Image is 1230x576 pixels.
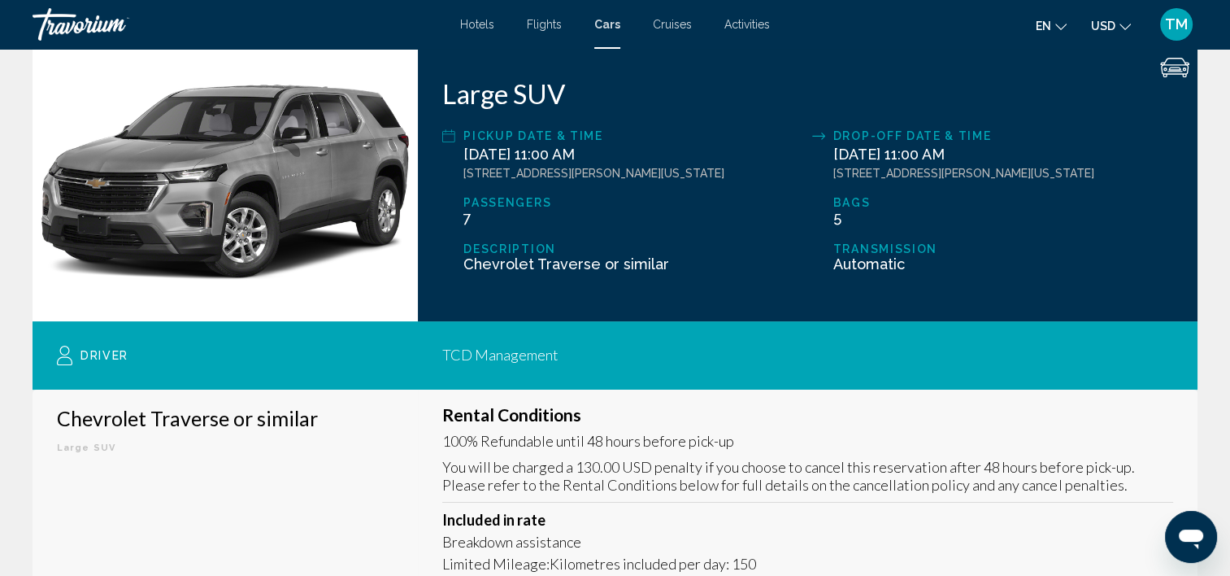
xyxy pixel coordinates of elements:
p: Included in rate [442,511,1173,529]
div: Automatic [833,255,1173,273]
p: 100% Refundable until 48 hours before pick-up [442,432,1173,450]
div: Description [463,242,803,255]
button: Change currency [1091,14,1131,37]
h3: Chevrolet Traverse or similar [57,406,393,430]
a: Cruises [653,18,692,31]
div: 5 [833,209,1173,226]
h3: Rental Conditions [442,406,1173,424]
p: Limited Mileage:Kilometres included per day: 150 [442,555,1173,573]
p: You will be charged a 130.00 USD penalty if you choose to cancel this reservation after 48 hours ... [442,458,1173,494]
iframe: Button to launch messaging window [1165,511,1217,563]
a: Cars [594,18,620,31]
div: [STREET_ADDRESS][PERSON_NAME][US_STATE] [463,167,803,180]
div: Pickup Date & Time [463,126,803,146]
div: 7 [463,209,803,226]
span: USD [1091,20,1115,33]
a: Hotels [460,18,494,31]
p: Large SUV [57,443,393,453]
a: Travorium [33,8,444,41]
div: Large SUV [442,77,1173,110]
div: Drop-off Date & Time [833,126,1173,146]
div: Bags [833,196,1173,209]
p: Breakdown assistance [442,533,1173,551]
div: Transmission [833,242,1173,255]
span: en [1036,20,1051,33]
div: Passengers [463,196,803,209]
button: User Menu [1155,7,1197,41]
div: Chevrolet Traverse or similar [463,255,803,273]
a: Activities [724,18,770,31]
button: Change language [1036,14,1067,37]
div: [STREET_ADDRESS][PERSON_NAME][US_STATE] [833,167,1173,180]
span: Driver [80,349,128,362]
a: Flights [527,18,562,31]
div: TCD Management [434,346,1173,364]
span: [DATE] 11:00 AM [463,146,575,163]
span: [DATE] 11:00 AM [833,146,945,163]
span: TM [1165,16,1188,33]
